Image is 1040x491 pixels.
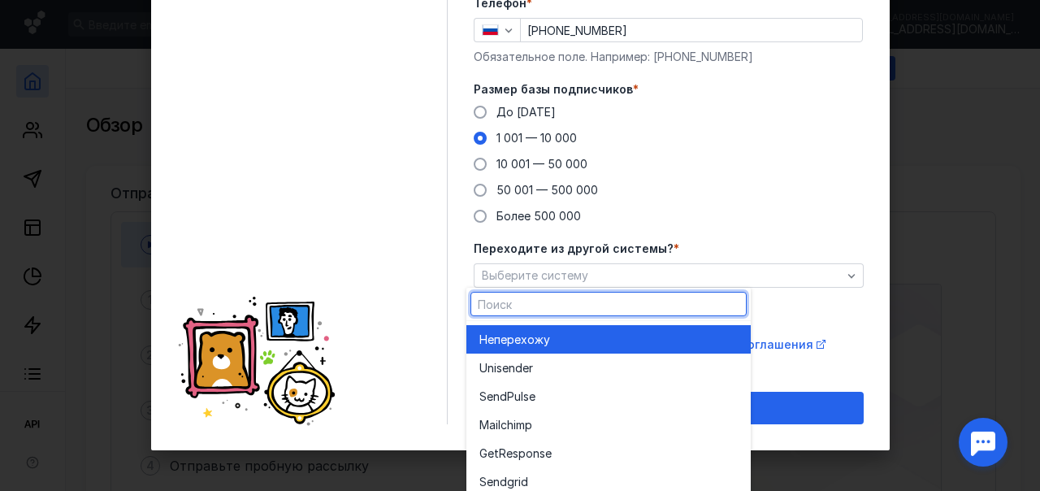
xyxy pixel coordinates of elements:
button: SendPulse [466,382,751,411]
button: Выберите систему [474,263,864,288]
span: Sendgr [479,474,518,490]
span: id [518,474,528,490]
span: Unisende [479,360,529,376]
span: Более 500 000 [496,209,581,223]
span: 50 001 — 500 000 [496,183,598,197]
span: etResponse [487,445,552,462]
span: Выберите систему [482,268,588,282]
button: GetResponse [466,439,751,467]
button: Mailchimp [466,411,751,439]
span: G [479,445,487,462]
span: Переходите из другой системы? [474,241,674,257]
span: r [529,360,533,376]
button: Unisender [466,354,751,382]
span: 10 001 — 50 000 [496,157,587,171]
span: перехожу [494,332,550,348]
span: Не [479,332,494,348]
span: SendPuls [479,389,529,405]
span: Размер базы подписчиков [474,81,633,98]
span: 1 001 — 10 000 [496,131,577,145]
div: Обязательное поле. Например: [PHONE_NUMBER] [474,49,864,65]
input: Поиск [471,293,746,315]
span: До [DATE] [496,105,556,119]
span: e [529,389,535,405]
span: Mailchim [479,417,525,433]
span: p [525,417,532,433]
button: Неперехожу [466,325,751,354]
